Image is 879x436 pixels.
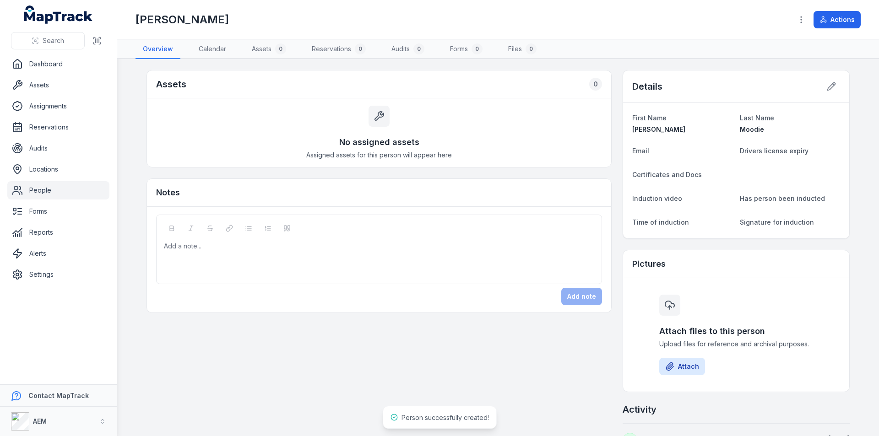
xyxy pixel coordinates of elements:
[443,40,490,59] a: Forms0
[472,43,483,54] div: 0
[413,43,424,54] div: 0
[7,244,109,263] a: Alerts
[632,125,685,133] span: [PERSON_NAME]
[632,80,662,93] h2: Details
[306,151,452,160] span: Assigned assets for this person will appear here
[589,78,602,91] div: 0
[384,40,432,59] a: Audits0
[632,194,682,202] span: Induction video
[623,403,657,416] h2: Activity
[632,147,649,155] span: Email
[7,223,109,242] a: Reports
[136,40,180,59] a: Overview
[156,78,186,91] h2: Assets
[659,358,705,375] button: Attach
[632,114,667,122] span: First Name
[501,40,544,59] a: Files0
[7,55,109,73] a: Dashboard
[7,160,109,178] a: Locations
[7,202,109,221] a: Forms
[156,186,180,199] h3: Notes
[136,12,229,27] h1: [PERSON_NAME]
[7,97,109,115] a: Assignments
[11,32,85,49] button: Search
[7,181,109,199] a: People
[355,43,366,54] div: 0
[304,40,373,59] a: Reservations0
[814,11,861,28] button: Actions
[191,40,233,59] a: Calendar
[632,258,666,270] h3: Pictures
[43,36,64,45] span: Search
[24,5,93,24] a: MapTrack
[339,136,419,149] h3: No assigned assets
[7,265,109,284] a: Settings
[632,218,689,226] span: Time of induction
[659,325,813,338] h3: Attach files to this person
[632,171,702,178] span: Certificates and Docs
[402,414,489,421] span: Person successfully created!
[740,218,814,226] span: Signature for induction
[7,118,109,136] a: Reservations
[244,40,293,59] a: Assets0
[740,147,808,155] span: Drivers license expiry
[7,76,109,94] a: Assets
[740,194,825,202] span: Has person been inducted
[740,114,774,122] span: Last Name
[526,43,537,54] div: 0
[28,392,89,399] strong: Contact MapTrack
[33,417,47,425] strong: AEM
[7,139,109,157] a: Audits
[659,339,813,349] span: Upload files for reference and archival purposes.
[275,43,286,54] div: 0
[740,125,764,133] span: Moodie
